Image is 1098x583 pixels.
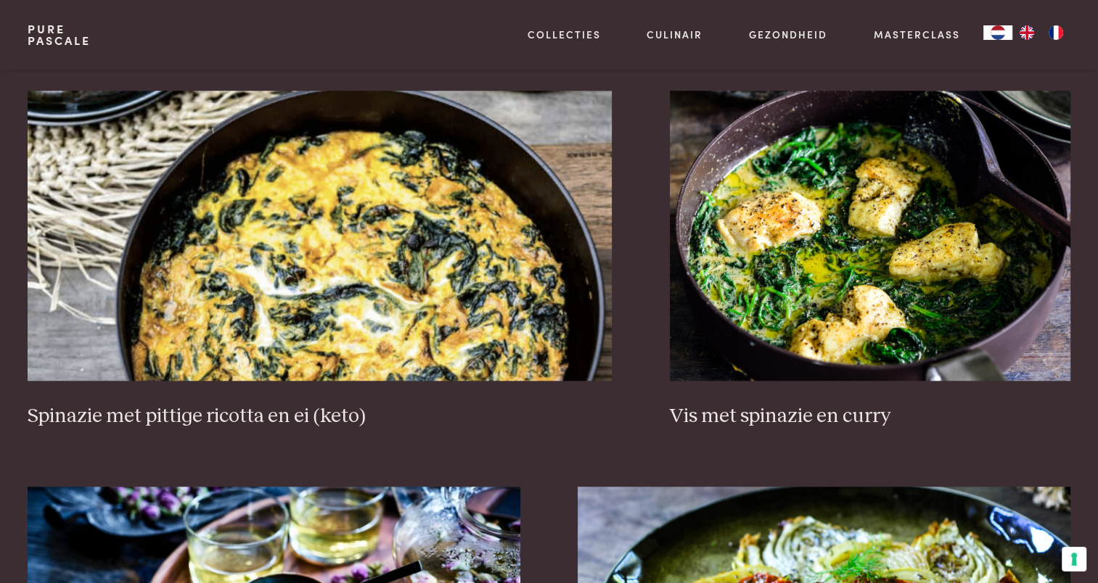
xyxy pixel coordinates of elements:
[28,91,612,381] img: Spinazie met pittige ricotta en ei (keto)
[528,27,601,42] a: Collecties
[1041,25,1070,40] a: FR
[1062,547,1086,571] button: Uw voorkeuren voor toestemming voor trackingtechnologieën
[28,404,612,429] h3: Spinazie met pittige ricotta en ei (keto)
[670,404,1070,429] h3: Vis met spinazie en curry
[874,27,960,42] a: Masterclass
[749,27,827,42] a: Gezondheid
[983,25,1012,40] a: NL
[983,25,1070,40] aside: Language selected: Nederlands
[28,23,91,46] a: PurePascale
[1012,25,1041,40] a: EN
[1012,25,1070,40] ul: Language list
[647,27,702,42] a: Culinair
[28,91,612,429] a: Spinazie met pittige ricotta en ei (keto) Spinazie met pittige ricotta en ei (keto)
[670,91,1070,381] img: Vis met spinazie en curry
[670,91,1070,429] a: Vis met spinazie en curry Vis met spinazie en curry
[983,25,1012,40] div: Language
